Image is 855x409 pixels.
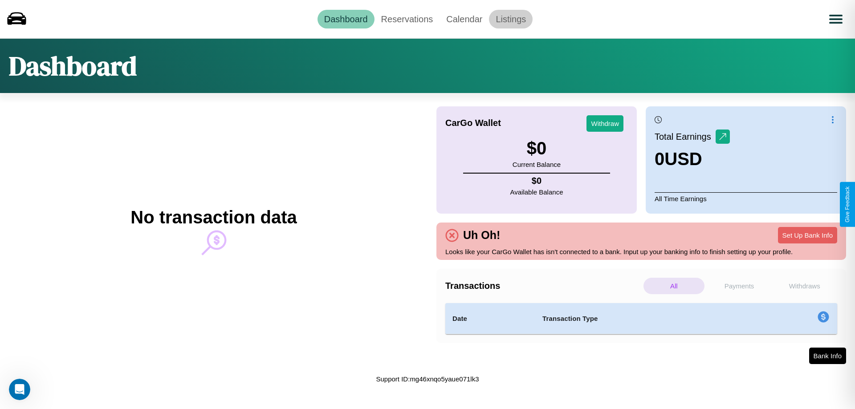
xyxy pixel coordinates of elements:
h4: Date [452,313,528,324]
a: Dashboard [318,10,375,28]
h4: Transactions [445,281,641,291]
p: Support ID: mg46xnqo5yaue071lk3 [376,373,479,385]
h4: Uh Oh! [459,229,505,242]
div: Give Feedback [844,186,851,223]
a: Calendar [440,10,489,28]
p: Available Balance [510,186,563,198]
p: Looks like your CarGo Wallet has isn't connected to a bank. Input up your banking info to finish ... [445,246,837,258]
button: Open menu [823,7,848,32]
button: Set Up Bank Info [778,227,837,243]
h4: CarGo Wallet [445,118,501,128]
h3: 0 USD [655,149,730,169]
h2: No transaction data [130,207,297,227]
table: simple table [445,303,837,334]
h3: $ 0 [513,138,561,158]
h4: Transaction Type [542,313,745,324]
p: Payments [709,278,770,294]
p: Total Earnings [655,129,716,145]
button: Withdraw [586,115,623,132]
p: Withdraws [774,278,835,294]
a: Listings [489,10,533,28]
h1: Dashboard [9,48,137,84]
button: Bank Info [809,348,846,364]
iframe: Intercom live chat [9,379,30,400]
a: Reservations [375,10,440,28]
p: All Time Earnings [655,192,837,205]
h4: $ 0 [510,176,563,186]
p: All [643,278,704,294]
p: Current Balance [513,158,561,170]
